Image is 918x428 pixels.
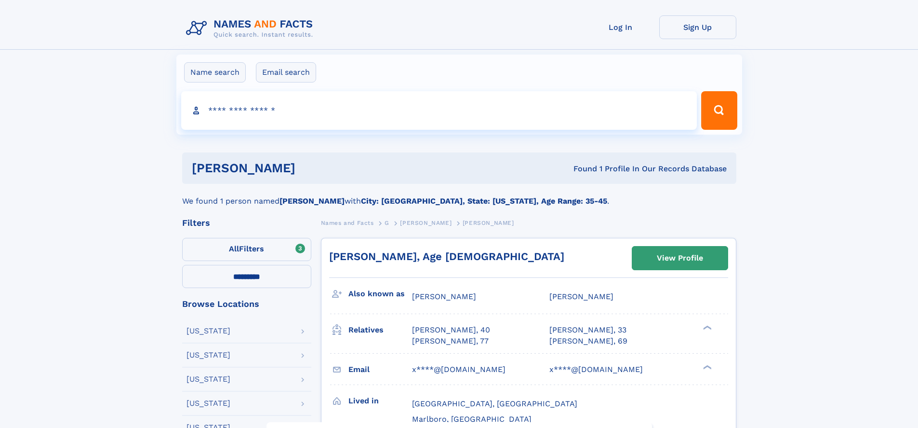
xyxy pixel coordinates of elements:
[182,300,311,308] div: Browse Locations
[412,292,476,301] span: [PERSON_NAME]
[348,286,412,302] h3: Also known as
[184,62,246,83] label: Name search
[632,247,728,270] a: View Profile
[182,238,311,261] label: Filters
[701,325,712,331] div: ❯
[186,327,230,335] div: [US_STATE]
[182,15,321,41] img: Logo Names and Facts
[182,219,311,227] div: Filters
[321,217,374,229] a: Names and Facts
[400,217,452,229] a: [PERSON_NAME]
[659,15,736,39] a: Sign Up
[385,217,389,229] a: G
[329,250,564,262] a: [PERSON_NAME], Age [DEMOGRAPHIC_DATA]
[549,325,626,335] a: [PERSON_NAME], 33
[181,91,697,130] input: search input
[434,164,727,174] div: Found 1 Profile In Our Records Database
[348,361,412,378] h3: Email
[361,196,607,206] b: City: [GEOGRAPHIC_DATA], State: [US_STATE], Age Range: 35-45
[412,399,577,408] span: [GEOGRAPHIC_DATA], [GEOGRAPHIC_DATA]
[279,196,345,206] b: [PERSON_NAME]
[256,62,316,83] label: Email search
[192,162,435,174] h1: [PERSON_NAME]
[463,220,514,226] span: [PERSON_NAME]
[412,336,489,346] a: [PERSON_NAME], 77
[186,375,230,383] div: [US_STATE]
[400,220,452,226] span: [PERSON_NAME]
[701,364,712,370] div: ❯
[348,322,412,338] h3: Relatives
[657,247,703,269] div: View Profile
[412,325,490,335] a: [PERSON_NAME], 40
[186,400,230,407] div: [US_STATE]
[549,292,613,301] span: [PERSON_NAME]
[229,244,239,253] span: All
[701,91,737,130] button: Search Button
[186,351,230,359] div: [US_STATE]
[182,184,736,207] div: We found 1 person named with .
[582,15,659,39] a: Log In
[385,220,389,226] span: G
[549,336,627,346] a: [PERSON_NAME], 69
[348,393,412,409] h3: Lived in
[412,414,532,424] span: Marlboro, [GEOGRAPHIC_DATA]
